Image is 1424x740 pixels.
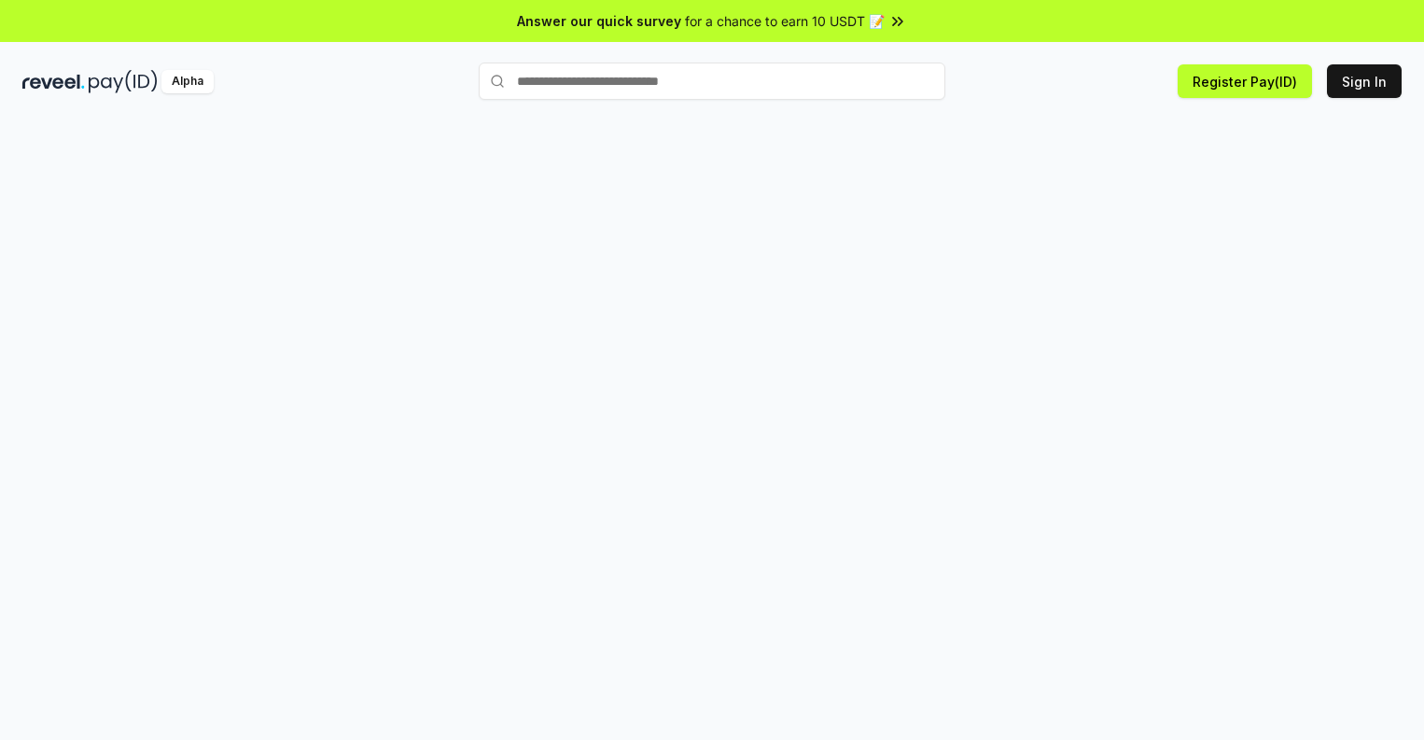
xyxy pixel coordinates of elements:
[161,70,214,93] div: Alpha
[517,11,681,31] span: Answer our quick survey
[22,70,85,93] img: reveel_dark
[1178,64,1312,98] button: Register Pay(ID)
[685,11,885,31] span: for a chance to earn 10 USDT 📝
[89,70,158,93] img: pay_id
[1327,64,1402,98] button: Sign In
